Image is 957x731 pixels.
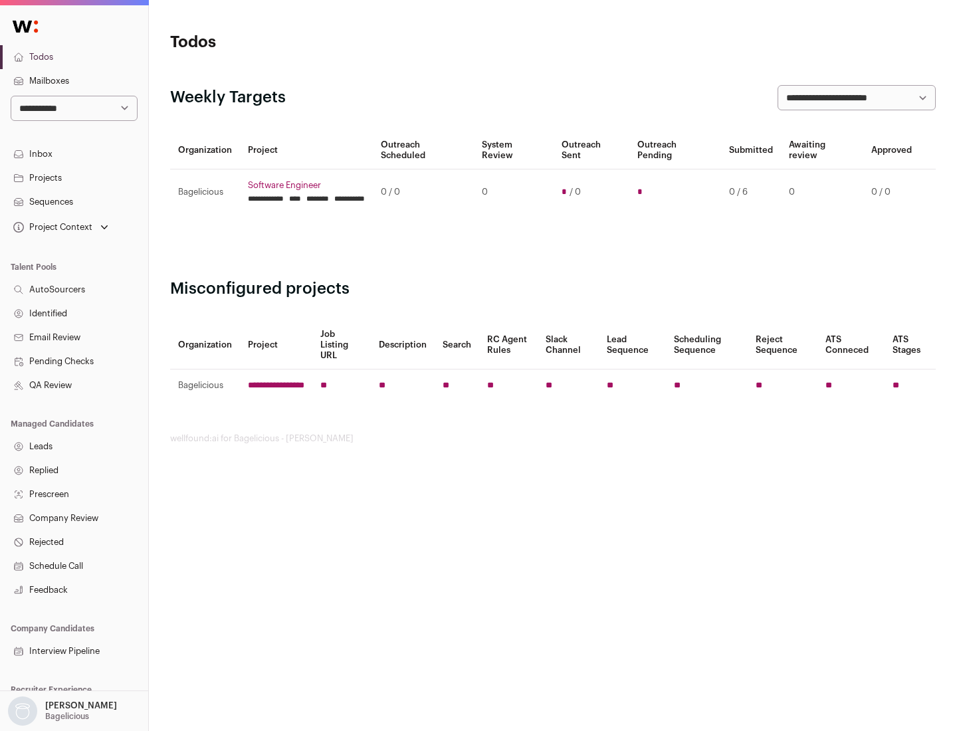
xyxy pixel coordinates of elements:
[721,132,781,169] th: Submitted
[11,218,111,237] button: Open dropdown
[781,169,863,215] td: 0
[554,132,630,169] th: Outreach Sent
[599,321,666,369] th: Lead Sequence
[474,169,553,215] td: 0
[666,321,748,369] th: Scheduling Sequence
[240,132,373,169] th: Project
[371,321,435,369] th: Description
[435,321,479,369] th: Search
[863,169,920,215] td: 0 / 0
[5,13,45,40] img: Wellfound
[373,169,474,215] td: 0 / 0
[170,278,936,300] h2: Misconfigured projects
[748,321,818,369] th: Reject Sequence
[863,132,920,169] th: Approved
[11,222,92,233] div: Project Context
[170,433,936,444] footer: wellfound:ai for Bagelicious - [PERSON_NAME]
[170,369,240,402] td: Bagelicious
[170,132,240,169] th: Organization
[474,132,553,169] th: System Review
[45,711,89,722] p: Bagelicious
[170,87,286,108] h2: Weekly Targets
[312,321,371,369] th: Job Listing URL
[5,696,120,726] button: Open dropdown
[373,132,474,169] th: Outreach Scheduled
[570,187,581,197] span: / 0
[248,180,365,191] a: Software Engineer
[817,321,884,369] th: ATS Conneced
[538,321,599,369] th: Slack Channel
[170,321,240,369] th: Organization
[45,700,117,711] p: [PERSON_NAME]
[240,321,312,369] th: Project
[8,696,37,726] img: nopic.png
[885,321,936,369] th: ATS Stages
[170,169,240,215] td: Bagelicious
[629,132,720,169] th: Outreach Pending
[781,132,863,169] th: Awaiting review
[721,169,781,215] td: 0 / 6
[170,32,425,53] h1: Todos
[479,321,537,369] th: RC Agent Rules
